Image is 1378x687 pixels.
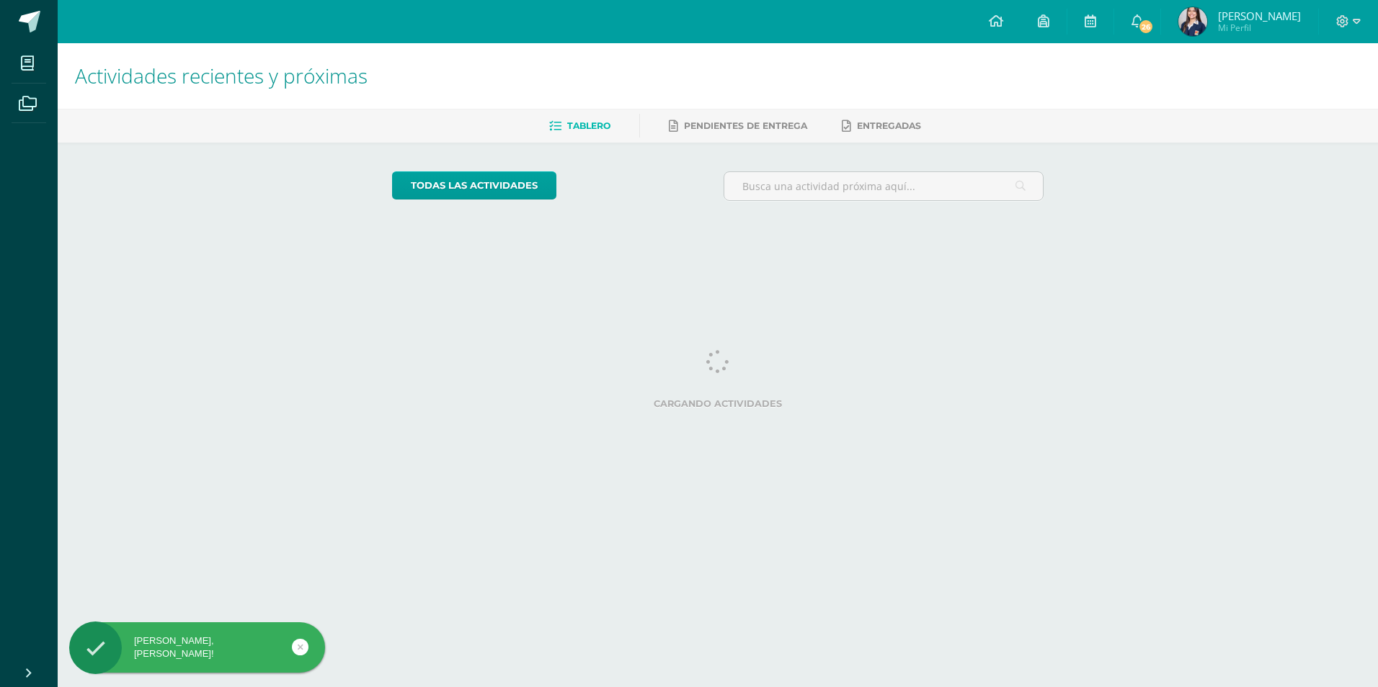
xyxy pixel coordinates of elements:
[1218,9,1301,23] span: [PERSON_NAME]
[1137,19,1153,35] span: 26
[1178,7,1207,36] img: 4a77e86a057a835a8c5830140d6f3b68.png
[392,171,556,199] a: todas las Actividades
[69,634,325,660] div: [PERSON_NAME], [PERSON_NAME]!
[857,120,921,131] span: Entregadas
[724,172,1044,200] input: Busca una actividad próxima aquí...
[842,114,921,138] a: Entregadas
[392,398,1044,409] label: Cargando actividades
[549,114,610,138] a: Tablero
[684,120,807,131] span: Pendientes de entrega
[1218,22,1301,34] span: Mi Perfil
[567,120,610,131] span: Tablero
[75,62,368,89] span: Actividades recientes y próximas
[669,114,807,138] a: Pendientes de entrega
